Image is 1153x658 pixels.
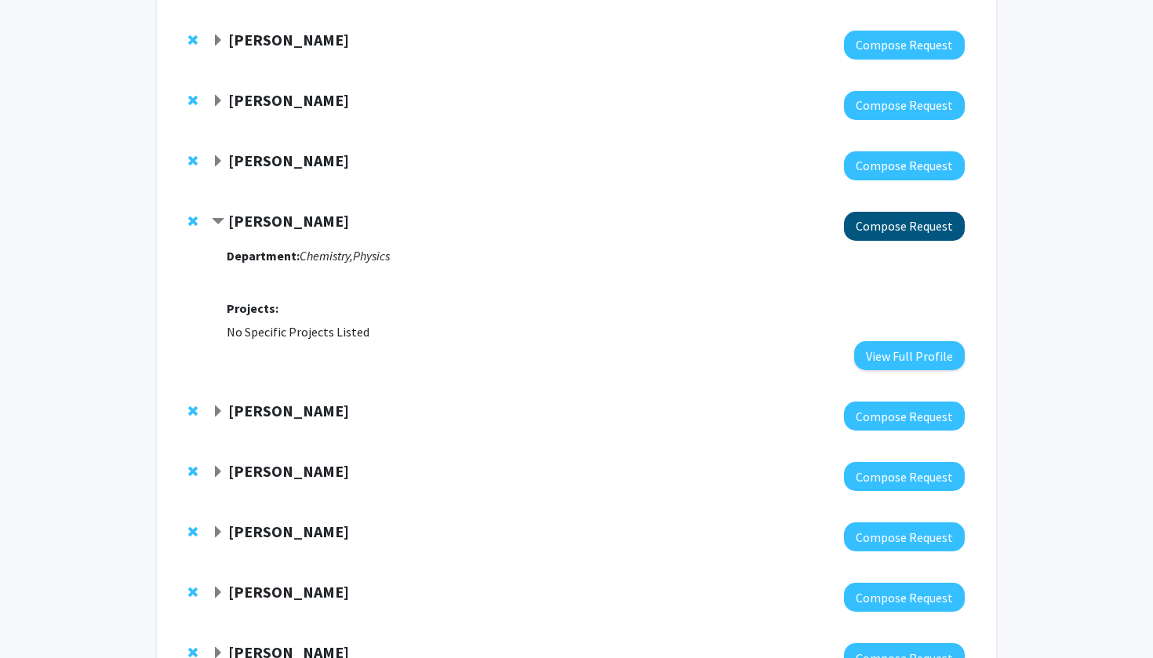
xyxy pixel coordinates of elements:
strong: [PERSON_NAME] [228,90,349,110]
strong: [PERSON_NAME] [228,522,349,541]
strong: Projects: [227,300,278,316]
strong: [PERSON_NAME] [228,582,349,602]
span: Expand Anita Corbett Bookmark [212,95,224,107]
iframe: Chat [12,587,67,646]
button: Compose Request to Laura van Holstein [844,151,965,180]
span: Remove Lynne Nygaard from bookmarks [188,525,198,538]
strong: [PERSON_NAME] [228,30,349,49]
span: Remove Laura van Holstein from bookmarks [188,155,198,167]
span: Remove Katherine Davis from bookmarks [188,215,198,227]
span: Expand Thomas Gillespie Bookmark [212,466,224,478]
span: Contract Katherine Davis Bookmark [212,216,224,228]
strong: [PERSON_NAME] [228,151,349,170]
span: Remove Christine Dunham from bookmarks [188,586,198,598]
strong: Department: [227,248,300,264]
button: View Full Profile [854,341,965,370]
button: Compose Request to Lynne Nygaard [844,522,965,551]
button: Compose Request to Simon Blakey [844,402,965,431]
span: Remove Simon Blakey from bookmarks [188,405,198,417]
span: Remove Anita Corbett from bookmarks [188,94,198,107]
i: Physics [353,248,390,264]
button: Compose Request to Thomas Gillespie [844,462,965,491]
strong: [PERSON_NAME] [228,401,349,420]
span: No Specific Projects Listed [227,324,369,340]
span: Expand Lynne Nygaard Bookmark [212,526,224,539]
i: Chemistry, [300,248,353,264]
button: Compose Request to Katherine Davis [844,212,965,241]
span: Expand Nic Vega Bookmark [212,35,224,47]
strong: [PERSON_NAME] [228,211,349,231]
span: Expand Simon Blakey Bookmark [212,405,224,418]
span: Expand Laura van Holstein Bookmark [212,155,224,168]
button: Compose Request to Christine Dunham [844,583,965,612]
button: Compose Request to Anita Corbett [844,91,965,120]
span: Remove Thomas Gillespie from bookmarks [188,465,198,478]
strong: [PERSON_NAME] [228,461,349,481]
span: Remove Nic Vega from bookmarks [188,34,198,46]
span: Expand Christine Dunham Bookmark [212,587,224,599]
button: Compose Request to Nic Vega [844,31,965,60]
